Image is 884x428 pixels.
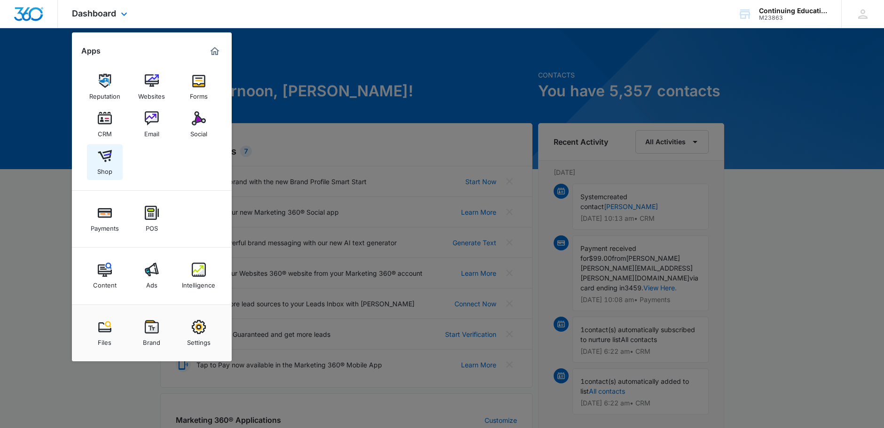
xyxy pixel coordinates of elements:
[134,258,170,294] a: Ads
[146,277,157,289] div: Ads
[81,47,101,55] h2: Apps
[138,88,165,100] div: Websites
[207,44,222,59] a: Marketing 360® Dashboard
[181,315,217,351] a: Settings
[144,125,159,138] div: Email
[87,315,123,351] a: Files
[87,201,123,237] a: Payments
[91,220,119,232] div: Payments
[97,163,112,175] div: Shop
[181,107,217,142] a: Social
[134,201,170,237] a: POS
[187,334,211,346] div: Settings
[87,144,123,180] a: Shop
[98,334,111,346] div: Files
[134,315,170,351] a: Brand
[98,125,112,138] div: CRM
[181,69,217,105] a: Forms
[146,220,158,232] div: POS
[190,125,207,138] div: Social
[72,8,116,18] span: Dashboard
[134,107,170,142] a: Email
[759,7,828,15] div: account name
[87,107,123,142] a: CRM
[143,334,160,346] div: Brand
[182,277,215,289] div: Intelligence
[87,69,123,105] a: Reputation
[759,15,828,21] div: account id
[93,277,117,289] div: Content
[181,258,217,294] a: Intelligence
[89,88,120,100] div: Reputation
[190,88,208,100] div: Forms
[134,69,170,105] a: Websites
[87,258,123,294] a: Content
